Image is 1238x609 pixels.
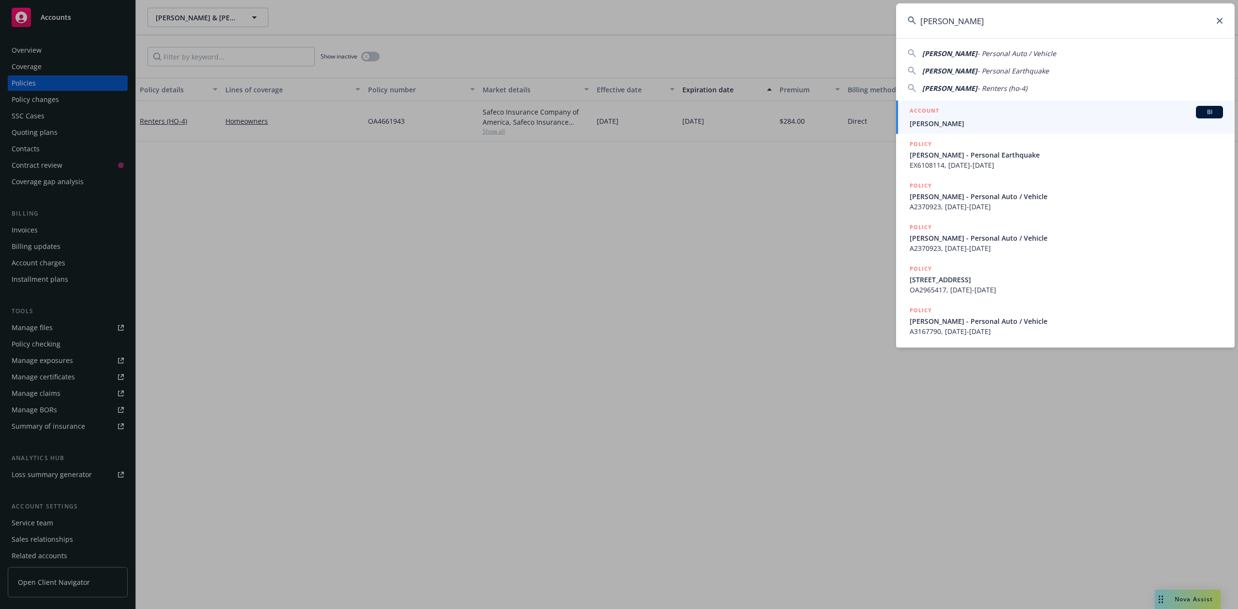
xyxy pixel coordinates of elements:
[910,150,1223,160] span: [PERSON_NAME] - Personal Earthquake
[910,233,1223,243] span: [PERSON_NAME] - Personal Auto / Vehicle
[910,316,1223,326] span: [PERSON_NAME] - Personal Auto / Vehicle
[896,175,1235,217] a: POLICY[PERSON_NAME] - Personal Auto / VehicleA2370923, [DATE]-[DATE]
[977,66,1049,75] span: - Personal Earthquake
[977,49,1056,58] span: - Personal Auto / Vehicle
[910,118,1223,129] span: [PERSON_NAME]
[910,275,1223,285] span: [STREET_ADDRESS]
[896,134,1235,175] a: POLICY[PERSON_NAME] - Personal EarthquakeEX6108114, [DATE]-[DATE]
[1200,108,1219,116] span: BI
[922,49,977,58] span: [PERSON_NAME]
[910,106,939,117] h5: ACCOUNT
[896,101,1235,134] a: ACCOUNTBI[PERSON_NAME]
[910,191,1223,202] span: [PERSON_NAME] - Personal Auto / Vehicle
[910,222,932,232] h5: POLICY
[910,181,932,190] h5: POLICY
[977,84,1027,93] span: - Renters (ho-4)
[896,217,1235,259] a: POLICY[PERSON_NAME] - Personal Auto / VehicleA2370923, [DATE]-[DATE]
[896,300,1235,342] a: POLICY[PERSON_NAME] - Personal Auto / VehicleA3167790, [DATE]-[DATE]
[910,160,1223,170] span: EX6108114, [DATE]-[DATE]
[910,243,1223,253] span: A2370923, [DATE]-[DATE]
[910,264,932,274] h5: POLICY
[896,259,1235,300] a: POLICY[STREET_ADDRESS]OA2965417, [DATE]-[DATE]
[922,66,977,75] span: [PERSON_NAME]
[910,326,1223,336] span: A3167790, [DATE]-[DATE]
[910,139,932,149] h5: POLICY
[910,285,1223,295] span: OA2965417, [DATE]-[DATE]
[922,84,977,93] span: [PERSON_NAME]
[910,202,1223,212] span: A2370923, [DATE]-[DATE]
[910,305,932,315] h5: POLICY
[896,3,1235,38] input: Search...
